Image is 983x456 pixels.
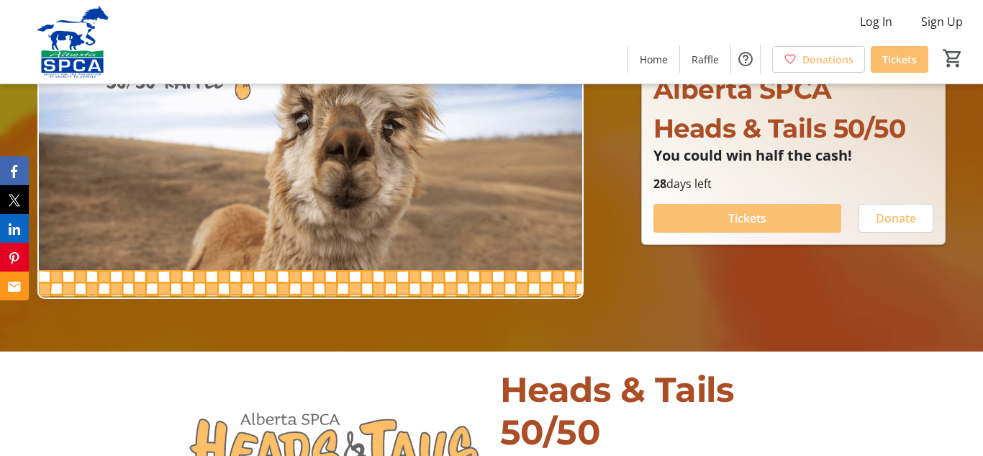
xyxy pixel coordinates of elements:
p: You could win half the cash! [653,148,933,164]
span: Raffle [692,52,719,67]
span: Home [640,52,668,67]
span: Alberta SPCA [653,73,832,105]
button: Sign Up [910,10,974,33]
img: Alberta SPCA's Logo [9,6,137,78]
a: Donations [772,46,865,73]
span: Heads & Tails 50/50 [500,369,734,453]
button: Help [731,45,760,73]
span: 28 [653,176,666,192]
span: Tickets [882,52,917,67]
button: Donate [859,204,933,233]
p: days left [653,175,933,192]
button: Log In [848,10,904,33]
span: Donate [876,210,916,227]
span: Heads & Tails 50/50 [653,112,906,144]
span: Donations [802,52,853,67]
a: Raffle [680,46,730,73]
a: Tickets [871,46,928,73]
a: Home [628,46,679,73]
span: Sign Up [921,13,963,30]
span: Log In [860,13,892,30]
button: Cart [940,45,966,71]
button: Tickets [653,204,841,233]
span: Tickets [728,210,766,227]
